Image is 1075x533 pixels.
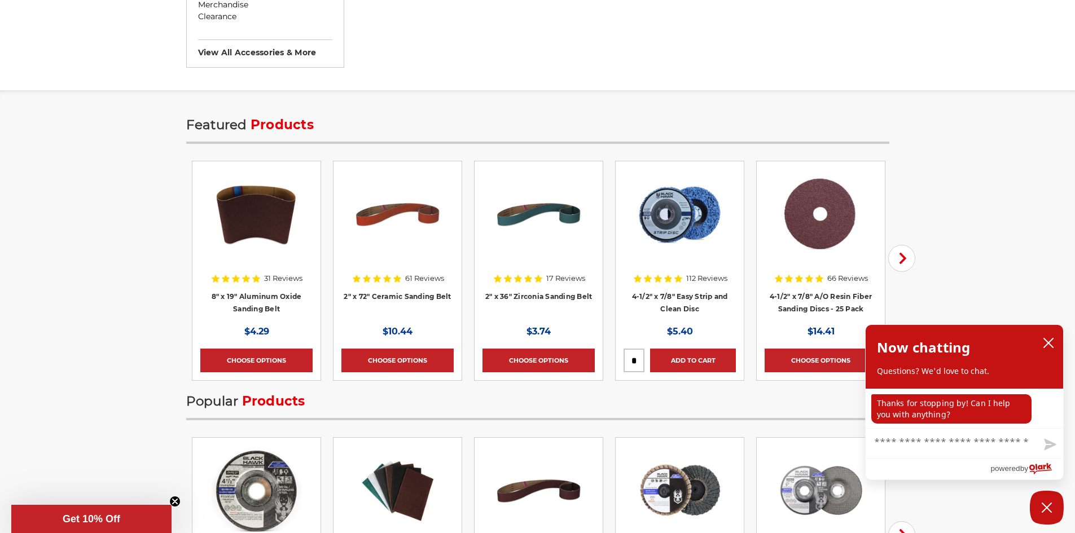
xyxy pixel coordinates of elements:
div: olark chatbox [865,324,1064,480]
span: $10.44 [383,326,413,337]
div: Get 10% OffClose teaser [11,505,172,533]
span: Products [242,393,305,409]
a: 4-1/2" x 7/8" A/O Resin Fiber Sanding Discs - 25 Pack [770,292,872,314]
img: 2" x 36" Zirconia Pipe Sanding Belt [494,169,584,259]
div: chat [866,389,1063,428]
h2: Now chatting [877,336,970,359]
span: $14.41 [808,326,835,337]
p: Thanks for stopping by! Can I help you with anything? [871,394,1032,424]
a: Clearance [198,11,332,23]
span: $3.74 [526,326,551,337]
a: aluminum oxide 8x19 sanding belt [200,169,313,276]
a: 4.5 inch resin fiber disc [765,169,877,276]
a: 4-1/2" x 7/8" Easy Strip and Clean Disc [624,169,736,276]
button: Next [888,245,915,272]
button: Close Chatbox [1030,491,1064,525]
span: 17 Reviews [546,275,585,282]
span: 112 Reviews [686,275,727,282]
a: 2" x 72" Ceramic Sanding Belt [344,292,451,301]
span: Get 10% Off [63,513,120,525]
a: Add to Cart [650,349,736,372]
button: Send message [1035,432,1063,458]
span: 61 Reviews [405,275,444,282]
span: Featured [186,117,247,133]
a: 8" x 19" Aluminum Oxide Sanding Belt [212,292,302,314]
span: 31 Reviews [264,275,302,282]
span: $5.40 [667,326,693,337]
span: $4.29 [244,326,269,337]
img: 4.5 inch resin fiber disc [775,169,867,259]
a: Powered by Olark [990,459,1063,479]
span: Products [251,117,314,133]
img: 2" x 72" Ceramic Pipe Sanding Belt [353,169,443,259]
h3: View All accessories & more [198,39,332,58]
a: 2" x 36" Zirconia Sanding Belt [485,292,593,301]
a: Choose Options [200,349,313,372]
img: 4-1/2" x 7/8" Easy Strip and Clean Disc [631,169,729,259]
span: Popular [186,393,239,409]
p: Questions? We'd love to chat. [877,365,1052,377]
span: by [1020,461,1028,475]
span: 66 Reviews [827,275,868,282]
img: aluminum oxide 8x19 sanding belt [212,169,302,259]
a: 2" x 36" Zirconia Pipe Sanding Belt [482,169,595,276]
a: 4-1/2" x 7/8" Easy Strip and Clean Disc [632,292,728,314]
button: close chatbox [1039,334,1058,351]
a: Choose Options [341,349,454,372]
a: Choose Options [482,349,595,372]
button: Close teaser [169,496,181,507]
a: Choose Options [765,349,877,372]
span: powered [990,461,1020,475]
a: 2" x 72" Ceramic Pipe Sanding Belt [341,169,454,276]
